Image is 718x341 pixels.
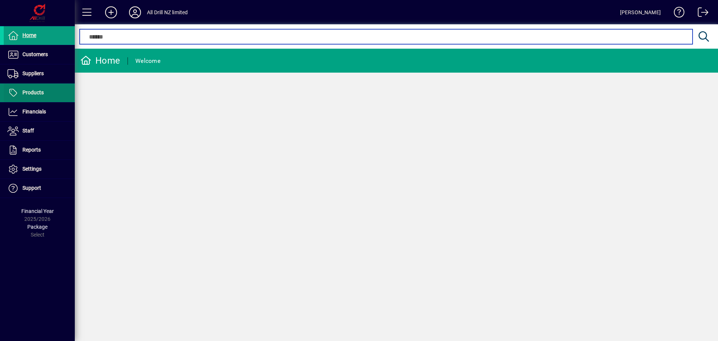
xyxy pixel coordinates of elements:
a: Logout [692,1,709,26]
a: Knowledge Base [668,1,685,26]
span: Suppliers [22,70,44,76]
span: Support [22,185,41,191]
a: Settings [4,160,75,179]
div: All Drill NZ limited [147,6,188,18]
a: Customers [4,45,75,64]
a: Staff [4,122,75,140]
span: Products [22,89,44,95]
button: Add [99,6,123,19]
div: Home [80,55,120,67]
a: Suppliers [4,64,75,83]
span: Package [27,224,47,230]
span: Financials [22,109,46,115]
a: Financials [4,103,75,121]
span: Staff [22,128,34,134]
span: Customers [22,51,48,57]
a: Reports [4,141,75,159]
span: Home [22,32,36,38]
button: Profile [123,6,147,19]
span: Settings [22,166,42,172]
a: Support [4,179,75,198]
span: Financial Year [21,208,54,214]
span: Reports [22,147,41,153]
div: Welcome [135,55,160,67]
a: Products [4,83,75,102]
div: [PERSON_NAME] [620,6,661,18]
